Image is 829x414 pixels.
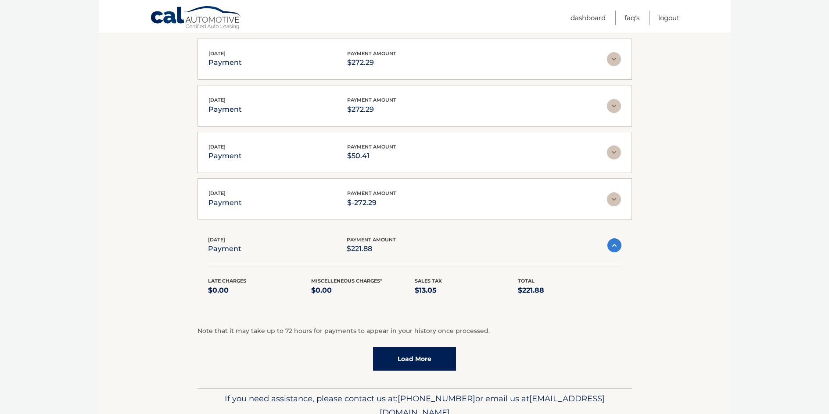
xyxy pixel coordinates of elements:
span: [DATE] [208,190,226,196]
span: Sales Tax [415,278,442,284]
span: Late Charges [208,278,246,284]
a: Load More [373,347,456,371]
span: Total [518,278,535,284]
p: payment [208,57,242,69]
span: payment amount [347,97,396,103]
a: Dashboard [571,11,606,25]
p: $0.00 [208,284,312,297]
img: accordion-rest.svg [607,52,621,66]
span: payment amount [347,190,396,196]
span: payment amount [347,237,396,243]
a: Cal Automotive [150,6,242,31]
span: payment amount [347,144,396,150]
img: accordion-rest.svg [607,145,621,159]
p: $13.05 [415,284,518,297]
span: [DATE] [208,50,226,57]
p: Note that it may take up to 72 hours for payments to appear in your history once processed. [197,326,632,336]
img: accordion-active.svg [607,238,621,252]
p: $-272.29 [347,197,396,209]
span: [DATE] [208,237,225,243]
a: Logout [658,11,679,25]
img: accordion-rest.svg [607,99,621,113]
p: $272.29 [347,57,396,69]
span: payment amount [347,50,396,57]
span: [DATE] [208,144,226,150]
span: Miscelleneous Charges* [311,278,382,284]
p: $221.88 [347,243,396,255]
img: accordion-rest.svg [607,192,621,206]
p: payment [208,150,242,162]
p: payment [208,197,242,209]
p: payment [208,243,241,255]
p: payment [208,103,242,116]
p: $221.88 [518,284,621,297]
p: $0.00 [311,284,415,297]
p: $50.41 [347,150,396,162]
a: FAQ's [624,11,639,25]
span: [DATE] [208,97,226,103]
p: $272.29 [347,103,396,116]
span: [PHONE_NUMBER] [398,393,475,403]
